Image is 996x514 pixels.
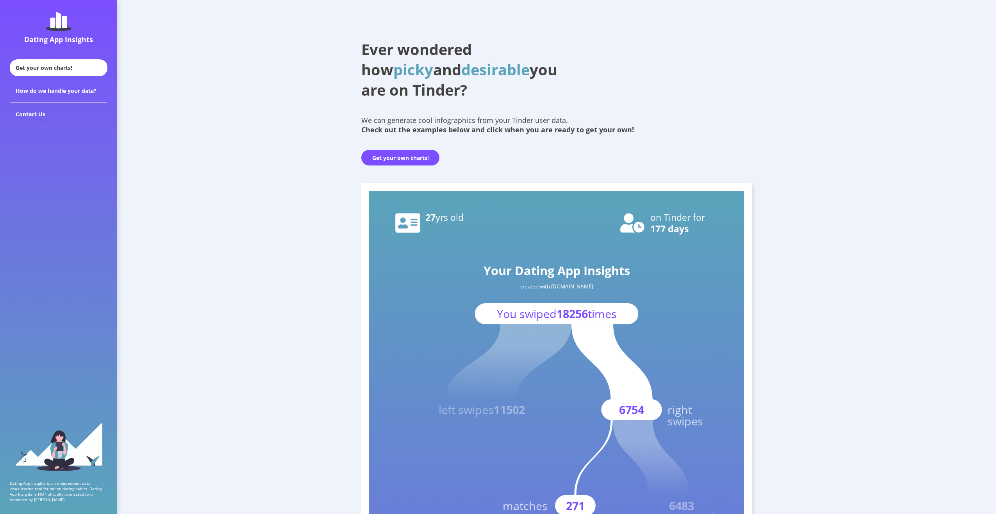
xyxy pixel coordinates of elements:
[361,39,576,100] h1: Ever wondered how and you are on Tinder?
[503,498,548,513] text: matches
[650,222,689,235] text: 177 days
[557,306,588,321] tspan: 18256
[461,59,530,80] span: desirable
[484,262,630,279] text: Your Dating App Insights
[361,125,634,134] b: Check out the examples below and click when you are ready to get your own!
[361,116,752,134] div: We can generate cool infographics from your Tinder user data.
[668,402,692,417] text: right
[10,59,107,76] div: Get your own charts!
[669,498,694,513] text: 6483
[588,306,617,321] tspan: times
[10,480,107,502] p: Dating App Insights is an independent data visualization tool for online dating habits. Dating Ap...
[10,103,107,126] div: Contact Us
[46,12,71,31] img: dating-app-insights-logo.5abe6921.svg
[497,306,617,321] text: You swiped
[494,402,525,417] tspan: 11502
[566,498,585,513] text: 271
[425,211,464,224] text: 27
[619,402,644,417] text: 6754
[12,35,105,44] div: Dating App Insights
[10,79,107,103] div: How do we handle your data?
[520,283,593,290] text: created with [DOMAIN_NAME]
[361,150,439,165] button: Get your own charts!
[436,211,464,224] tspan: yrs old
[439,402,525,417] text: left swipes
[393,59,433,80] span: picky
[668,413,703,429] text: swipes
[15,422,103,471] img: sidebar_girl.91b9467e.svg
[650,211,705,224] text: on Tinder for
